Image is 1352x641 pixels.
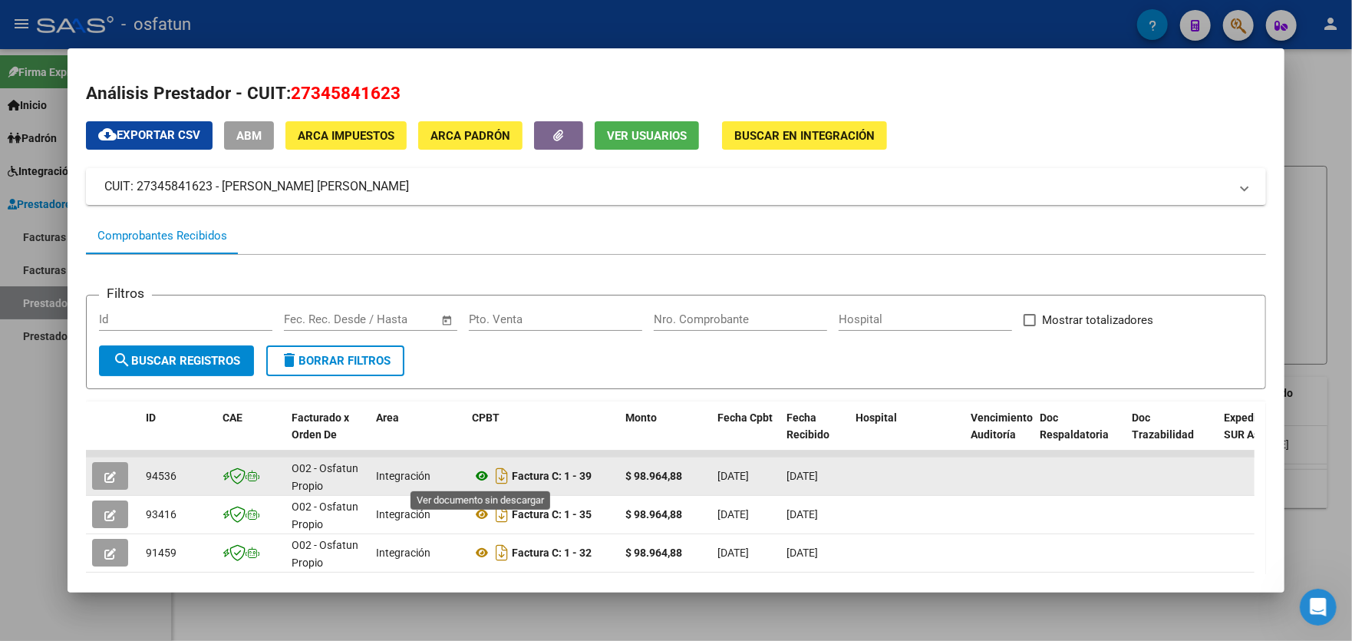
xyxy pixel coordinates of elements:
[236,129,262,143] span: ABM
[786,547,818,559] span: [DATE]
[376,508,430,520] span: Integración
[376,411,399,424] span: Area
[285,401,370,469] datatable-header-cell: Facturado x Orden De
[1040,411,1109,441] span: Doc Respaldatoria
[1224,411,1292,441] span: Expediente SUR Asociado
[717,547,749,559] span: [DATE]
[625,508,682,520] strong: $ 98.964,88
[512,508,592,520] strong: Factura C: 1 - 35
[113,354,240,368] span: Buscar Registros
[965,401,1034,469] datatable-header-cell: Vencimiento Auditoría
[717,470,749,482] span: [DATE]
[430,129,510,143] span: ARCA Padrón
[971,411,1033,441] span: Vencimiento Auditoría
[376,470,430,482] span: Integración
[98,128,200,142] span: Exportar CSV
[786,411,829,441] span: Fecha Recibido
[619,401,711,469] datatable-header-cell: Monto
[97,227,227,245] div: Comprobantes Recibidos
[717,411,773,424] span: Fecha Cpbt
[86,168,1266,205] mat-expansion-panel-header: CUIT: 27345841623 - [PERSON_NAME] [PERSON_NAME]
[786,508,818,520] span: [DATE]
[113,351,131,369] mat-icon: search
[466,401,619,469] datatable-header-cell: CPBT
[292,411,349,441] span: Facturado x Orden De
[786,470,818,482] span: [DATE]
[492,502,512,527] i: Descargar documento
[146,470,176,482] span: 94536
[291,83,401,103] span: 27345841623
[292,501,358,530] span: O02 - Osfatun Propio
[223,411,242,424] span: CAE
[146,547,176,559] span: 91459
[216,401,285,469] datatable-header-cell: CAE
[717,508,749,520] span: [DATE]
[856,411,897,424] span: Hospital
[284,312,346,326] input: Fecha inicio
[370,401,466,469] datatable-header-cell: Area
[1042,311,1153,329] span: Mostrar totalizadores
[86,81,1266,107] h2: Análisis Prestador - CUIT:
[104,177,1229,196] mat-panel-title: CUIT: 27345841623 - [PERSON_NAME] [PERSON_NAME]
[849,401,965,469] datatable-header-cell: Hospital
[472,411,500,424] span: CPBT
[99,345,254,376] button: Buscar Registros
[607,129,687,143] span: Ver Usuarios
[722,121,887,150] button: Buscar en Integración
[146,411,156,424] span: ID
[292,462,358,492] span: O02 - Osfatun Propio
[140,401,216,469] datatable-header-cell: ID
[1126,401,1218,469] datatable-header-cell: Doc Trazabilidad
[1300,589,1337,626] iframe: Intercom live chat
[292,539,358,569] span: O02 - Osfatun Propio
[146,508,176,520] span: 93416
[266,345,404,376] button: Borrar Filtros
[625,411,657,424] span: Monto
[280,351,298,369] mat-icon: delete
[360,312,434,326] input: Fecha fin
[512,470,592,482] strong: Factura C: 1 - 39
[711,401,780,469] datatable-header-cell: Fecha Cpbt
[625,547,682,559] strong: $ 98.964,88
[224,121,274,150] button: ABM
[418,121,523,150] button: ARCA Padrón
[595,121,699,150] button: Ver Usuarios
[734,129,875,143] span: Buscar en Integración
[492,464,512,488] i: Descargar documento
[1218,401,1302,469] datatable-header-cell: Expediente SUR Asociado
[99,283,152,303] h3: Filtros
[98,125,117,144] mat-icon: cloud_download
[439,312,457,329] button: Open calendar
[780,401,849,469] datatable-header-cell: Fecha Recibido
[280,354,391,368] span: Borrar Filtros
[492,540,512,565] i: Descargar documento
[1132,411,1194,441] span: Doc Trazabilidad
[298,129,394,143] span: ARCA Impuestos
[285,121,407,150] button: ARCA Impuestos
[625,470,682,482] strong: $ 98.964,88
[376,547,430,559] span: Integración
[1034,401,1126,469] datatable-header-cell: Doc Respaldatoria
[86,121,213,150] button: Exportar CSV
[512,547,592,559] strong: Factura C: 1 - 32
